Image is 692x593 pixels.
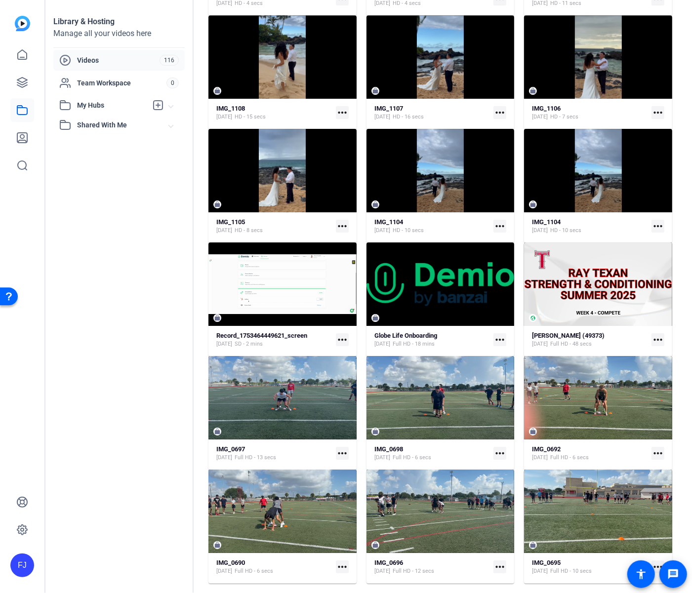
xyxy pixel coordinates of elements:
[374,567,390,575] span: [DATE]
[336,560,349,573] mat-icon: more_horiz
[336,333,349,346] mat-icon: more_horiz
[216,454,232,462] span: [DATE]
[532,559,648,575] a: IMG_0695[DATE]Full HD - 10 secs
[53,16,185,28] div: Library & Hosting
[374,559,403,566] strong: IMG_0696
[532,332,605,339] strong: [PERSON_NAME] (49373)
[532,218,648,235] a: IMG_1104[DATE]HD - 10 secs
[216,559,332,575] a: IMG_0690[DATE]Full HD - 6 secs
[374,332,437,339] strong: Globe Life Onboarding
[550,567,592,575] span: Full HD - 10 secs
[374,113,390,121] span: [DATE]
[53,95,185,115] mat-expansion-panel-header: My Hubs
[216,445,245,453] strong: IMG_0697
[550,340,592,348] span: Full HD - 48 secs
[216,105,332,121] a: IMG_1108[DATE]HD - 15 secs
[53,115,185,135] mat-expansion-panel-header: Shared With Me
[532,567,548,575] span: [DATE]
[374,227,390,235] span: [DATE]
[374,218,403,226] strong: IMG_1104
[216,113,232,121] span: [DATE]
[493,447,506,460] mat-icon: more_horiz
[216,218,332,235] a: IMG_1105[DATE]HD - 8 secs
[374,105,403,112] strong: IMG_1107
[374,445,403,453] strong: IMG_0698
[374,105,490,121] a: IMG_1107[DATE]HD - 16 secs
[393,113,424,121] span: HD - 16 secs
[550,454,589,462] span: Full HD - 6 secs
[532,218,561,226] strong: IMG_1104
[374,218,490,235] a: IMG_1104[DATE]HD - 10 secs
[550,113,578,121] span: HD - 7 secs
[216,105,245,112] strong: IMG_1108
[651,447,664,460] mat-icon: more_horiz
[10,553,34,577] div: FJ
[550,227,581,235] span: HD - 10 secs
[53,28,185,40] div: Manage all your videos here
[651,560,664,573] mat-icon: more_horiz
[235,454,276,462] span: Full HD - 13 secs
[216,340,232,348] span: [DATE]
[77,120,169,130] span: Shared With Me
[235,567,273,575] span: Full HD - 6 secs
[651,220,664,233] mat-icon: more_horiz
[374,454,390,462] span: [DATE]
[216,559,245,566] strong: IMG_0690
[493,560,506,573] mat-icon: more_horiz
[532,559,561,566] strong: IMG_0695
[532,227,548,235] span: [DATE]
[235,340,263,348] span: SD - 2 mins
[216,218,245,226] strong: IMG_1105
[374,332,490,348] a: Globe Life Onboarding[DATE]Full HD - 18 mins
[235,113,266,121] span: HD - 15 secs
[336,447,349,460] mat-icon: more_horiz
[15,16,30,31] img: blue-gradient.svg
[393,454,431,462] span: Full HD - 6 secs
[532,105,648,121] a: IMG_1106[DATE]HD - 7 secs
[651,333,664,346] mat-icon: more_horiz
[532,340,548,348] span: [DATE]
[374,340,390,348] span: [DATE]
[532,445,648,462] a: IMG_0692[DATE]Full HD - 6 secs
[532,454,548,462] span: [DATE]
[374,559,490,575] a: IMG_0696[DATE]Full HD - 12 secs
[166,78,179,88] span: 0
[160,55,179,66] span: 116
[77,78,166,88] span: Team Workspace
[393,567,434,575] span: Full HD - 12 secs
[532,445,561,453] strong: IMG_0692
[216,567,232,575] span: [DATE]
[393,340,435,348] span: Full HD - 18 mins
[216,227,232,235] span: [DATE]
[336,106,349,119] mat-icon: more_horiz
[532,332,648,348] a: [PERSON_NAME] (49373)[DATE]Full HD - 48 secs
[393,227,424,235] span: HD - 10 secs
[493,106,506,119] mat-icon: more_horiz
[532,105,561,112] strong: IMG_1106
[216,445,332,462] a: IMG_0697[DATE]Full HD - 13 secs
[216,332,307,339] strong: Record_1753464449621_screen
[667,568,679,580] mat-icon: message
[374,445,490,462] a: IMG_0698[DATE]Full HD - 6 secs
[235,227,263,235] span: HD - 8 secs
[493,220,506,233] mat-icon: more_horiz
[493,333,506,346] mat-icon: more_horiz
[532,113,548,121] span: [DATE]
[635,568,647,580] mat-icon: accessibility
[77,55,160,65] span: Videos
[77,100,147,111] span: My Hubs
[216,332,332,348] a: Record_1753464449621_screen[DATE]SD - 2 mins
[651,106,664,119] mat-icon: more_horiz
[336,220,349,233] mat-icon: more_horiz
